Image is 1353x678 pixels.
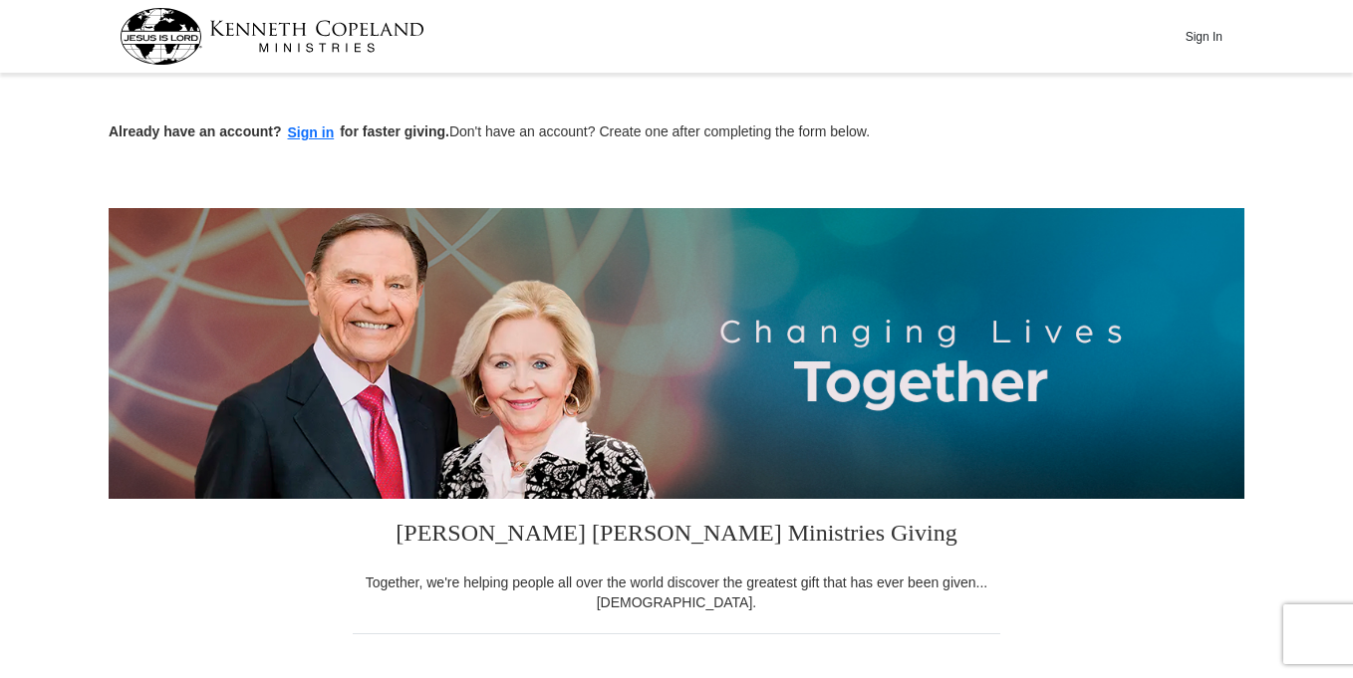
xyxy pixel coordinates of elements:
[109,123,449,139] strong: Already have an account? for faster giving.
[353,499,1000,572] h3: [PERSON_NAME] [PERSON_NAME] Ministries Giving
[120,8,424,65] img: kcm-header-logo.svg
[109,121,1244,144] p: Don't have an account? Create one after completing the form below.
[282,121,341,144] button: Sign in
[1174,21,1233,52] button: Sign In
[353,572,1000,612] div: Together, we're helping people all over the world discover the greatest gift that has ever been g...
